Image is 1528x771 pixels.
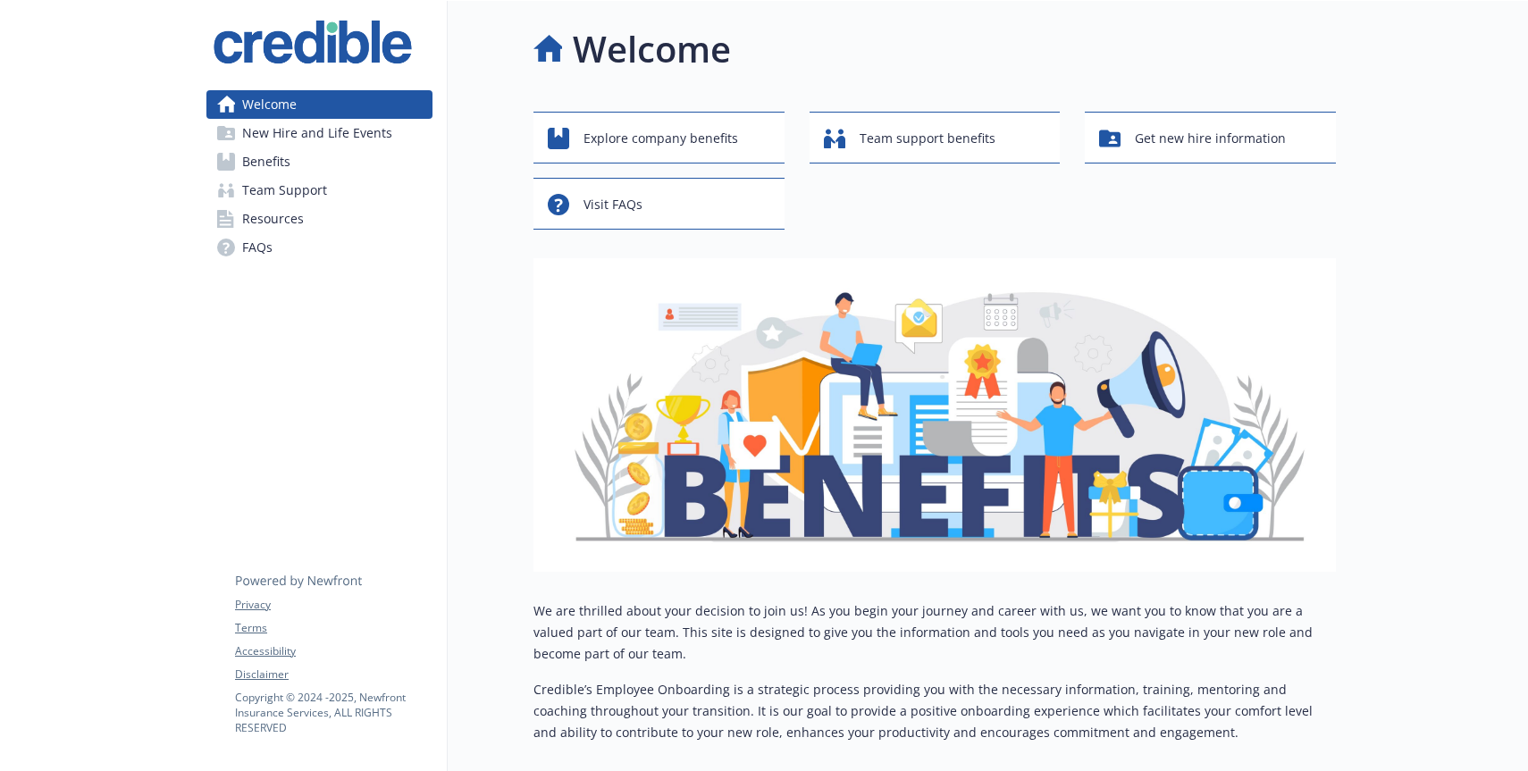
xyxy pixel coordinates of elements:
span: Resources [242,205,304,233]
p: We are thrilled about your decision to join us! As you begin your journey and career with us, we ... [533,600,1336,665]
button: Visit FAQs [533,178,785,230]
span: Welcome [242,90,297,119]
a: Team Support [206,176,432,205]
span: Team support benefits [860,122,995,155]
a: New Hire and Life Events [206,119,432,147]
a: Resources [206,205,432,233]
span: Visit FAQs [583,188,642,222]
button: Get new hire information [1085,112,1336,163]
button: Explore company benefits [533,112,785,163]
a: Accessibility [235,643,432,659]
span: Team Support [242,176,327,205]
p: Credible’s Employee Onboarding is a strategic process providing you with the necessary informatio... [533,679,1336,743]
span: New Hire and Life Events [242,119,392,147]
span: FAQs [242,233,273,262]
button: Team support benefits [810,112,1061,163]
span: Benefits [242,147,290,176]
span: Explore company benefits [583,122,738,155]
img: overview page banner [533,258,1336,572]
a: Welcome [206,90,432,119]
h1: Welcome [573,22,731,76]
a: Privacy [235,597,432,613]
span: Get new hire information [1135,122,1286,155]
a: Disclaimer [235,666,432,683]
a: FAQs [206,233,432,262]
p: Copyright © 2024 - 2025 , Newfront Insurance Services, ALL RIGHTS RESERVED [235,690,432,735]
a: Benefits [206,147,432,176]
a: Terms [235,620,432,636]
